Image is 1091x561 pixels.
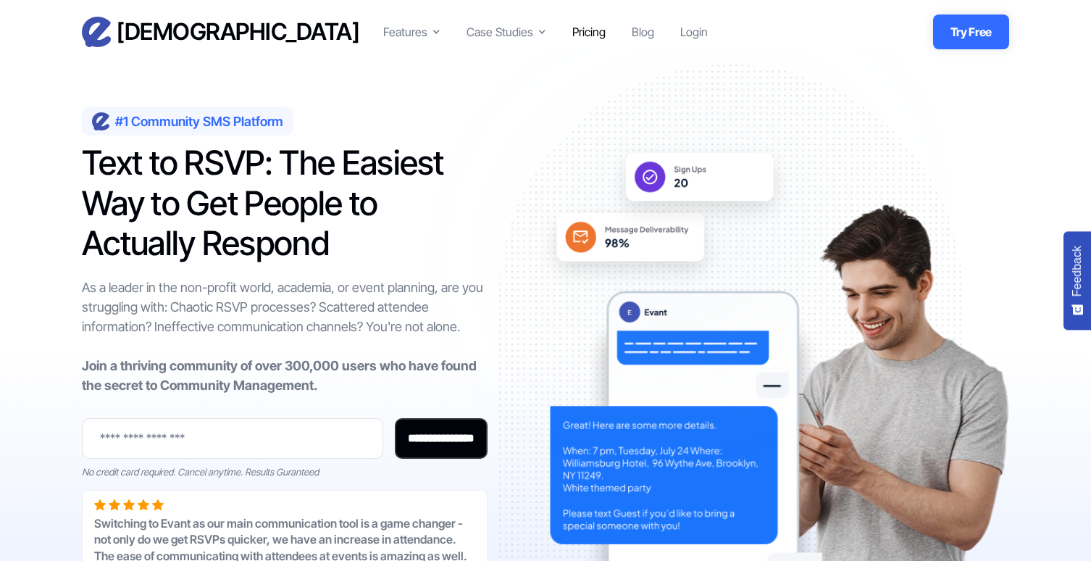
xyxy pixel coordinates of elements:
[82,358,477,393] strong: Join a thriving community of over 300,000 users who have found the secret to Community Management.
[933,14,1009,49] a: Try Free
[383,23,440,41] div: Features
[632,23,654,41] a: Blog
[82,17,359,47] a: home
[950,25,992,39] strong: Try Free
[383,23,427,41] div: Features
[467,23,546,41] div: Case Studies
[572,23,606,41] a: Pricing
[82,465,488,479] div: No credit card required. Cancel anytime. Results Guranteed
[82,418,488,479] form: Email Form 2
[82,278,488,395] div: As a leader in the non-profit world, academia, or event planning, are you struggling with: Chaoti...
[467,23,533,41] div: Case Studies
[680,23,708,41] a: Login
[115,113,283,130] div: #1 Community SMS Platform
[1063,231,1091,330] button: Feedback - Show survey
[1071,246,1084,296] span: Feedback
[117,17,359,46] h3: [DEMOGRAPHIC_DATA]
[82,143,488,263] h1: Text to RSVP: The Easiest Way to Get People to Actually Respond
